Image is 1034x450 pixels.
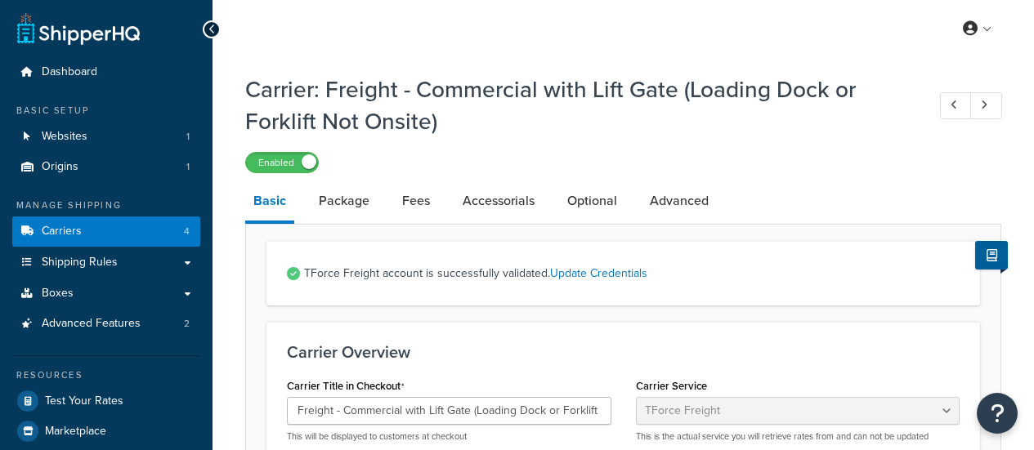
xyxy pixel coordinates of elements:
[12,247,200,278] a: Shipping Rules
[287,343,960,361] h3: Carrier Overview
[12,309,200,339] li: Advanced Features
[42,160,78,174] span: Origins
[454,181,543,221] a: Accessorials
[42,65,97,79] span: Dashboard
[12,122,200,152] a: Websites1
[394,181,438,221] a: Fees
[975,241,1008,270] button: Show Help Docs
[245,181,294,224] a: Basic
[12,368,200,382] div: Resources
[304,262,960,285] span: TForce Freight account is successfully validated.
[550,265,647,282] a: Update Credentials
[636,430,960,443] p: This is the actual service you will retrieve rates from and can not be updated
[12,309,200,339] a: Advanced Features2
[184,317,190,331] span: 2
[287,430,611,443] p: This will be displayed to customers at checkout
[184,225,190,238] span: 4
[42,256,118,270] span: Shipping Rules
[186,130,190,144] span: 1
[12,57,200,87] a: Dashboard
[12,216,200,247] a: Carriers4
[12,417,200,446] a: Marketplace
[12,386,200,416] a: Test Your Rates
[42,317,141,331] span: Advanced Features
[42,130,87,144] span: Websites
[246,153,318,172] label: Enabled
[186,160,190,174] span: 1
[42,287,74,301] span: Boxes
[12,216,200,247] li: Carriers
[642,181,717,221] a: Advanced
[12,152,200,182] li: Origins
[12,278,200,309] a: Boxes
[245,74,910,137] h1: Carrier: Freight - Commercial with Lift Gate (Loading Dock or Forklift Not Onsite)
[45,425,106,439] span: Marketplace
[45,394,123,408] span: Test Your Rates
[12,198,200,212] div: Manage Shipping
[636,380,707,392] label: Carrier Service
[42,225,82,238] span: Carriers
[287,380,405,393] label: Carrier Title in Checkout
[940,92,972,119] a: Previous Record
[12,104,200,118] div: Basic Setup
[970,92,1002,119] a: Next Record
[311,181,378,221] a: Package
[977,393,1018,434] button: Open Resource Center
[12,122,200,152] li: Websites
[559,181,625,221] a: Optional
[12,152,200,182] a: Origins1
